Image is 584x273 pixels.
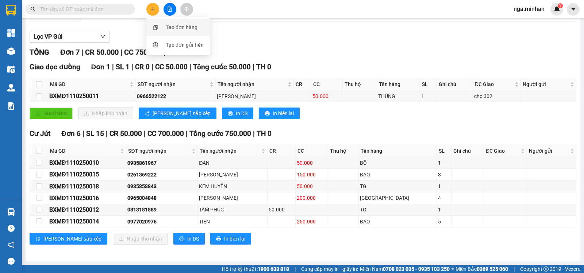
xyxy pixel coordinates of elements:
span: Tổng cước 750.000 [189,129,251,138]
td: 0813181889 [126,204,198,216]
div: TG [360,206,435,214]
span: Đơn 1 [91,63,111,71]
span: file-add [167,7,172,12]
button: file-add [164,3,176,16]
span: Người gửi [529,147,569,155]
div: 250.000 [297,218,327,226]
div: 1 [438,182,450,190]
td: 0965004848 [126,192,198,204]
span: In DS [187,235,199,243]
strong: 0708 023 035 - 0935 103 250 [383,266,450,272]
div: 150.000 [297,171,327,179]
button: printerIn DS [222,108,253,119]
button: printerIn DS [173,233,205,245]
td: BXMĐ1110250012 [48,204,126,216]
td: 0935861967 [126,157,198,169]
div: BXMĐ1110250010 [49,158,125,167]
span: CR 50.000 [85,48,119,56]
span: In biên lai [273,109,294,117]
div: [GEOGRAPHIC_DATA] [360,194,435,202]
span: sort-ascending [145,111,150,117]
div: 50.000 [312,92,341,100]
strong: 0369 525 060 [477,266,508,272]
span: Lọc VP Gửi [34,32,62,41]
div: 0935861967 [127,159,196,167]
span: | [253,63,254,71]
td: BXMĐ1110250011 [48,90,136,102]
span: Đơn 6 [61,129,81,138]
button: uploadGiao hàng [30,108,73,119]
td: BXMĐ1110250016 [48,192,126,204]
div: 4 [438,194,450,202]
td: 0966522122 [136,90,216,102]
span: CC 700.000 [147,129,184,138]
button: plus [146,3,159,16]
span: | [81,48,83,56]
td: TÂM PHÚC [198,204,268,216]
span: Cư Jút [30,129,50,138]
span: copyright [543,266,549,272]
button: aim [180,3,193,16]
div: ĐÀN [199,159,266,167]
span: nga.minhan [508,4,550,13]
span: 1 [559,3,561,8]
div: Tạo đơn hàng [166,23,197,31]
span: notification [8,241,15,248]
td: NGỌC TÚ [198,192,268,204]
div: BXMĐ1110250011 [49,91,134,101]
button: Lọc VP Gửi [30,31,110,43]
div: 200.000 [297,194,327,202]
span: | [120,48,122,56]
span: Người gửi [523,80,568,88]
div: BAO [360,218,435,226]
span: Đơn 7 [60,48,80,56]
div: BXMĐ1110250012 [49,205,125,214]
th: Tên hàng [359,145,437,157]
th: Ghi chú [452,145,484,157]
span: printer [228,111,233,117]
img: warehouse-icon [7,47,15,55]
div: BXMĐ1110250015 [49,170,125,179]
span: In biên lai [224,235,245,243]
span: dollar-circle [153,42,158,47]
span: | [151,63,153,71]
span: printer [216,236,221,242]
div: TG [360,182,435,190]
img: logo-vxr [6,5,16,16]
div: 50.000 [297,182,327,190]
button: caret-down [567,3,580,16]
div: 0977020976 [127,218,196,226]
span: CR 0 [135,63,150,71]
span: sort-ascending [35,236,41,242]
div: 1 [438,206,450,214]
div: [PERSON_NAME] [199,171,266,179]
span: ĐC Giao [486,147,519,155]
td: quỳnh như [216,90,294,102]
div: 0966522122 [137,92,214,100]
span: | [82,129,84,138]
div: BXMĐ1110250014 [49,217,125,226]
th: Thu hộ [343,78,377,90]
td: TIẾN [198,216,268,227]
span: | [189,63,191,71]
th: Ghi chú [437,78,473,90]
td: 0977020976 [126,216,198,227]
img: icon-new-feature [554,6,560,12]
img: warehouse-icon [7,66,15,73]
span: SĐT người nhận [128,147,190,155]
strong: 1900 633 818 [258,266,289,272]
button: printerIn biên lai [259,108,300,119]
span: plus [150,7,155,12]
span: Miền Nam [360,265,450,273]
div: 1 [438,159,450,167]
div: TÂM PHÚC [199,206,266,214]
th: SL [420,78,437,90]
div: TIẾN [199,218,266,226]
div: chọ 302 [474,92,519,100]
th: CR [268,145,296,157]
span: ĐC Giao [475,80,513,88]
span: question-circle [8,225,15,232]
span: SĐT người nhận [138,80,208,88]
td: 0935858843 [126,181,198,192]
th: CC [296,145,328,157]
